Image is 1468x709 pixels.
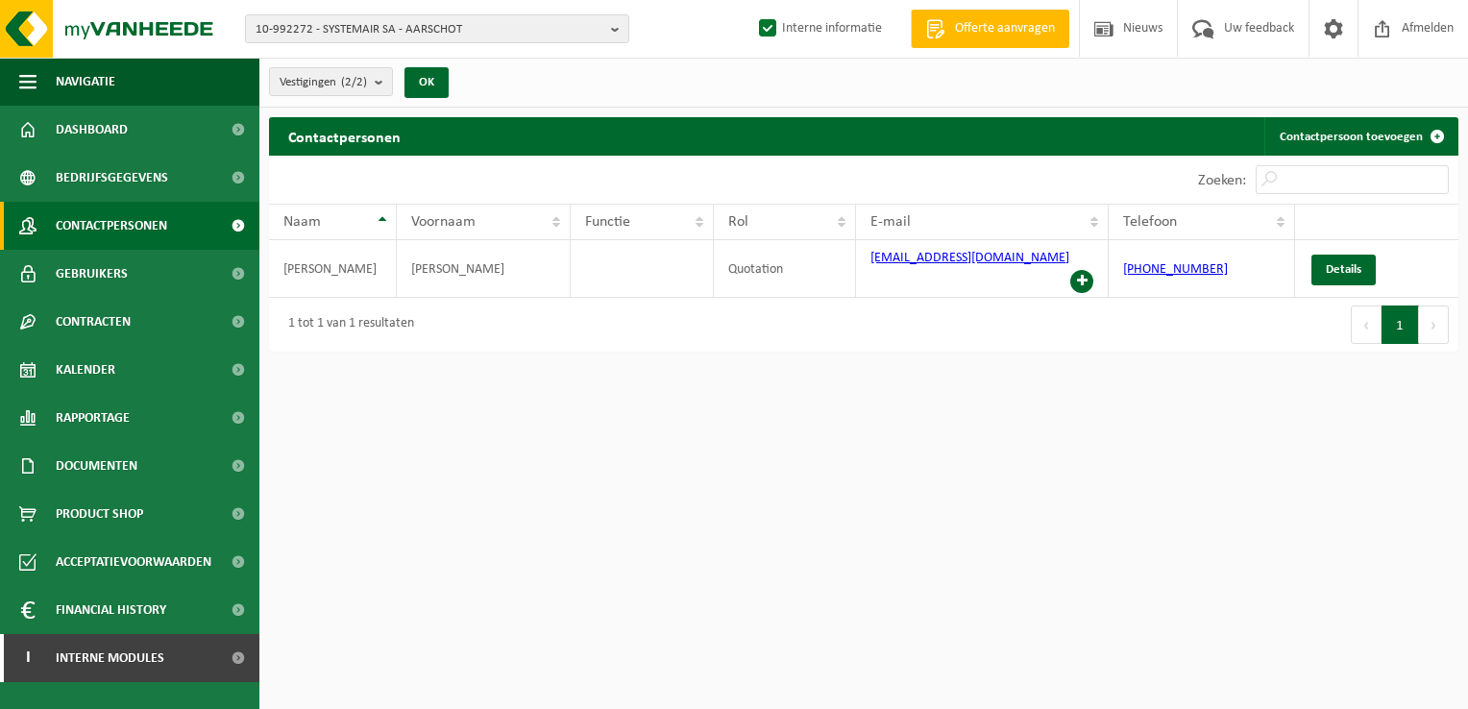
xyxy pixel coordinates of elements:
[755,14,882,43] label: Interne informatie
[870,251,1069,265] a: [EMAIL_ADDRESS][DOMAIN_NAME]
[56,442,137,490] span: Documenten
[56,106,128,154] span: Dashboard
[1123,214,1177,230] span: Telefoon
[279,307,414,342] div: 1 tot 1 van 1 resultaten
[585,214,630,230] span: Functie
[1351,306,1382,344] button: Previous
[341,76,367,88] count: (2/2)
[269,117,420,155] h2: Contactpersonen
[397,240,571,298] td: [PERSON_NAME]
[1264,117,1456,156] a: Contactpersoon toevoegen
[56,298,131,346] span: Contracten
[256,15,603,44] span: 10-992272 - SYSTEMAIR SA - AARSCHOT
[56,586,166,634] span: Financial History
[870,214,911,230] span: E-mail
[950,19,1060,38] span: Offerte aanvragen
[404,67,449,98] button: OK
[1311,255,1376,285] a: Details
[283,214,321,230] span: Naam
[56,346,115,394] span: Kalender
[56,154,168,202] span: Bedrijfsgegevens
[56,250,128,298] span: Gebruikers
[1382,306,1419,344] button: 1
[728,214,748,230] span: Rol
[714,240,857,298] td: Quotation
[1123,262,1228,277] a: [PHONE_NUMBER]
[269,67,393,96] button: Vestigingen(2/2)
[56,202,167,250] span: Contactpersonen
[1419,306,1449,344] button: Next
[19,634,37,682] span: I
[911,10,1069,48] a: Offerte aanvragen
[1326,263,1361,276] span: Details
[245,14,629,43] button: 10-992272 - SYSTEMAIR SA - AARSCHOT
[56,634,164,682] span: Interne modules
[280,68,367,97] span: Vestigingen
[411,214,476,230] span: Voornaam
[269,240,397,298] td: [PERSON_NAME]
[56,394,130,442] span: Rapportage
[1198,173,1246,188] label: Zoeken:
[56,538,211,586] span: Acceptatievoorwaarden
[56,490,143,538] span: Product Shop
[56,58,115,106] span: Navigatie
